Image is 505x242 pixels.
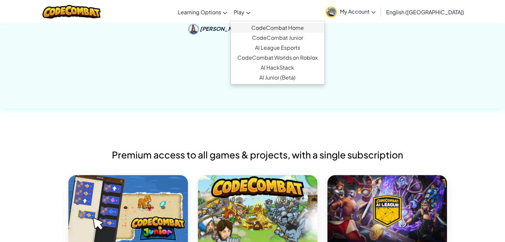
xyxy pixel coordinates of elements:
img: Amanda S. [188,24,199,34]
span: Play [234,9,244,16]
a: AI League Esports [231,43,324,53]
h2: Premium access to all games & projects, with a single subscription [68,148,447,162]
img: CodeCombat logo [42,5,101,19]
span: English ([GEOGRAPHIC_DATA]) [386,9,464,16]
img: avatar [326,7,337,18]
a: AI Junior (Beta) [231,73,324,83]
a: CodeCombat Worlds on Roblox [231,53,324,63]
a: AI HackStack [231,63,324,73]
a: Learning Options [174,3,230,21]
span: Learning Options [178,9,221,16]
span: My Account [340,8,376,15]
a: English ([GEOGRAPHIC_DATA]) [383,3,467,21]
a: CodeCombat Junior [231,33,324,43]
a: CodeCombat Home [231,23,324,33]
span: [PERSON_NAME] [200,25,246,32]
a: My Account [322,1,379,22]
a: Play [230,3,254,21]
